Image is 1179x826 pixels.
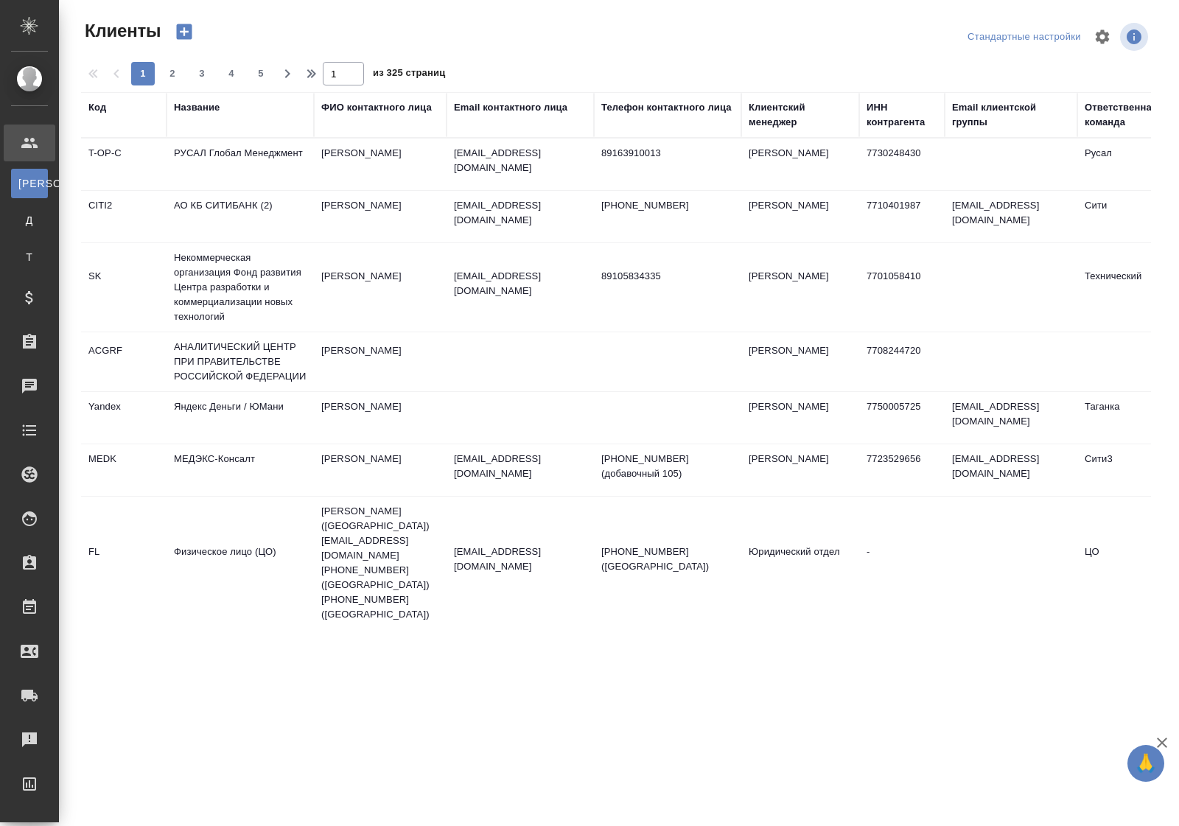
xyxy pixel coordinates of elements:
p: [EMAIL_ADDRESS][DOMAIN_NAME] [454,545,587,574]
td: [PERSON_NAME] ([GEOGRAPHIC_DATA]) [EMAIL_ADDRESS][DOMAIN_NAME] [PHONE_NUMBER] ([GEOGRAPHIC_DATA])... [314,497,447,629]
span: из 325 страниц [373,64,445,85]
td: [PERSON_NAME] [741,336,859,388]
a: Д [11,206,48,235]
p: 89163910013 [601,146,734,161]
p: 89105834335 [601,269,734,284]
div: Email клиентской группы [952,100,1070,130]
div: Код [88,100,106,115]
div: split button [964,26,1085,49]
span: Клиенты [81,19,161,43]
button: 3 [190,62,214,85]
td: Яндекс Деньги / ЮМани [167,392,314,444]
div: Клиентский менеджер [749,100,852,130]
a: [PERSON_NAME] [11,169,48,198]
td: [PERSON_NAME] [314,262,447,313]
td: - [859,537,945,589]
p: [EMAIL_ADDRESS][DOMAIN_NAME] [454,452,587,481]
button: 5 [249,62,273,85]
td: МЕДЭКС-Консалт [167,444,314,496]
td: АНАЛИТИЧЕСКИЙ ЦЕНТР ПРИ ПРАВИТЕЛЬСТВЕ РОССИЙСКОЙ ФЕДЕРАЦИИ [167,332,314,391]
td: АО КБ СИТИБАНК (2) [167,191,314,242]
span: 3 [190,66,214,81]
td: Физическое лицо (ЦО) [167,537,314,589]
span: 4 [220,66,243,81]
span: Т [18,250,41,265]
div: ИНН контрагента [867,100,937,130]
div: Телефон контактного лица [601,100,732,115]
td: T-OP-C [81,139,167,190]
div: Название [174,100,220,115]
p: [EMAIL_ADDRESS][DOMAIN_NAME] [454,198,587,228]
td: SK [81,262,167,313]
td: 7708244720 [859,336,945,388]
td: [PERSON_NAME] [741,191,859,242]
td: [PERSON_NAME] [314,336,447,388]
td: [PERSON_NAME] [314,191,447,242]
button: 2 [161,62,184,85]
td: 7710401987 [859,191,945,242]
td: [EMAIL_ADDRESS][DOMAIN_NAME] [945,392,1077,444]
td: FL [81,537,167,589]
p: [PHONE_NUMBER] ([GEOGRAPHIC_DATA]) [601,545,734,574]
span: Посмотреть информацию [1120,23,1151,51]
td: [PERSON_NAME] [314,444,447,496]
td: Юридический отдел [741,537,859,589]
p: [PHONE_NUMBER] [601,198,734,213]
button: 🙏 [1127,745,1164,782]
div: ФИО контактного лица [321,100,432,115]
td: [PERSON_NAME] [314,392,447,444]
td: 7701058410 [859,262,945,313]
td: [PERSON_NAME] [741,444,859,496]
td: [EMAIL_ADDRESS][DOMAIN_NAME] [945,444,1077,496]
td: 7730248430 [859,139,945,190]
td: Некоммерческая организация Фонд развития Центра разработки и коммерциализации новых технологий [167,243,314,332]
td: MEDK [81,444,167,496]
td: ACGRF [81,336,167,388]
p: [EMAIL_ADDRESS][DOMAIN_NAME] [454,146,587,175]
div: Email контактного лица [454,100,567,115]
button: Создать [167,19,202,44]
span: Настроить таблицу [1085,19,1120,55]
span: [PERSON_NAME] [18,176,41,191]
span: Д [18,213,41,228]
td: [PERSON_NAME] [741,392,859,444]
button: 4 [220,62,243,85]
td: РУСАЛ Глобал Менеджмент [167,139,314,190]
p: [PHONE_NUMBER] (добавочный 105) [601,452,734,481]
td: Yandex [81,392,167,444]
p: [EMAIL_ADDRESS][DOMAIN_NAME] [454,269,587,298]
td: CITI2 [81,191,167,242]
td: [PERSON_NAME] [741,262,859,313]
td: [PERSON_NAME] [741,139,859,190]
span: 2 [161,66,184,81]
td: 7750005725 [859,392,945,444]
span: 🙏 [1133,748,1158,779]
td: 7723529656 [859,444,945,496]
td: [EMAIL_ADDRESS][DOMAIN_NAME] [945,191,1077,242]
a: Т [11,242,48,272]
span: 5 [249,66,273,81]
td: [PERSON_NAME] [314,139,447,190]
